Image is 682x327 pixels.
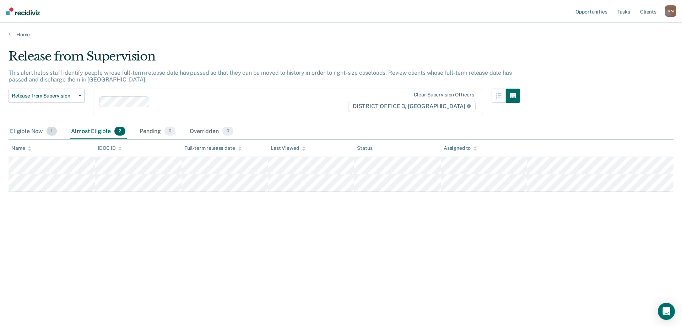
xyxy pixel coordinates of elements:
div: Pending0 [138,124,177,139]
button: Release from Supervision [9,89,85,103]
img: Recidiviz [6,7,40,15]
span: 2 [114,127,125,136]
p: This alert helps staff identify people whose full-term release date has passed so that they can b... [9,69,511,83]
div: Full-term release date [184,145,242,151]
span: DISTRICT OFFICE 3, [GEOGRAPHIC_DATA] [348,101,476,112]
div: Overridden0 [188,124,235,139]
div: Status [357,145,372,151]
div: Eligible Now1 [9,124,58,139]
div: Open Intercom Messenger [658,303,675,320]
div: Almost Eligible2 [70,124,127,139]
div: M M [665,5,676,17]
a: Home [9,31,673,38]
div: Assigned to [444,145,477,151]
button: MM [665,5,676,17]
span: 0 [222,127,233,136]
div: Release from Supervision [9,49,520,69]
div: Clear supervision officers [414,92,474,98]
span: 1 [47,127,57,136]
div: Last Viewed [271,145,305,151]
div: IDOC ID [98,145,122,151]
span: Release from Supervision [12,93,76,99]
div: Name [11,145,31,151]
span: 0 [164,127,175,136]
